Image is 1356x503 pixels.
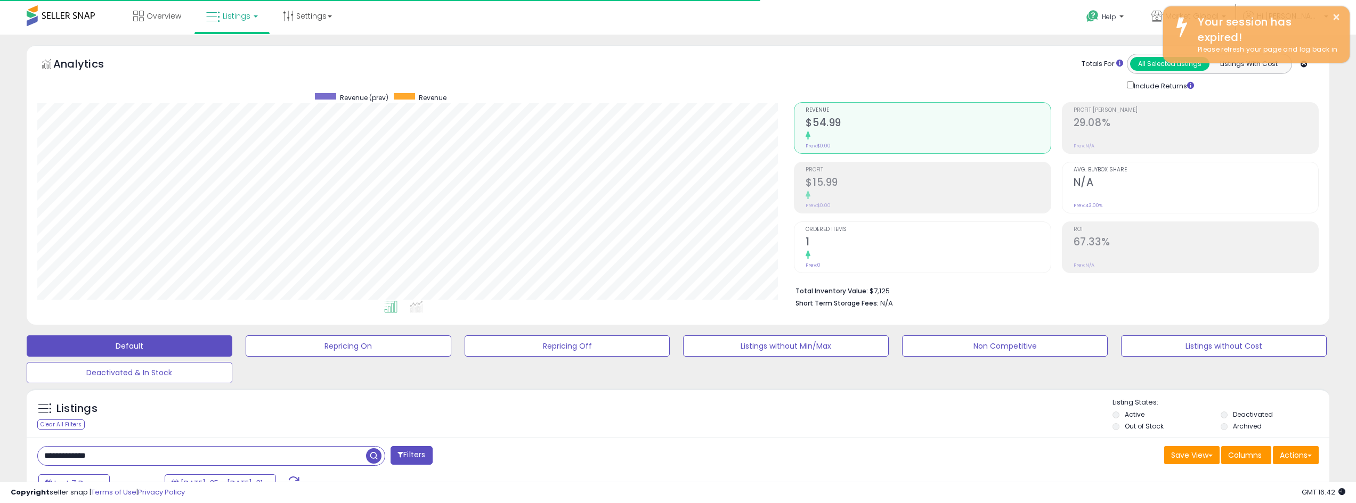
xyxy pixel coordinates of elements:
div: Your session has expired! [1190,14,1342,45]
button: Columns [1221,446,1271,464]
div: Clear All Filters [37,419,85,430]
button: Filters [391,446,432,465]
span: Overview [147,11,181,21]
span: Revenue [806,108,1050,113]
small: Prev: $0.00 [806,202,831,209]
div: Include Returns [1119,79,1207,92]
h2: 1 [806,236,1050,250]
button: [DATE]-25 - [DATE]-31 [165,474,276,492]
a: Privacy Policy [138,487,185,497]
button: Default [27,335,232,357]
button: Listings without Cost [1121,335,1327,357]
button: Save View [1164,446,1220,464]
button: Repricing On [246,335,451,357]
button: Listings without Min/Max [683,335,889,357]
button: Non Competitive [902,335,1108,357]
a: Help [1078,2,1134,35]
span: Help [1102,12,1116,21]
small: Prev: 0 [806,262,821,268]
label: Out of Stock [1125,422,1164,431]
span: Avg. Buybox Share [1074,167,1318,173]
strong: Copyright [11,487,50,497]
h5: Listings [56,401,98,416]
li: $7,125 [795,284,1311,296]
div: Please refresh your page and log back in [1190,45,1342,55]
label: Active [1125,410,1144,419]
span: 2025-08-11 16:42 GMT [1302,487,1345,497]
span: Last 7 Days [54,478,96,489]
span: Columns [1228,450,1262,460]
h2: 29.08% [1074,117,1318,131]
i: Get Help [1086,10,1099,23]
small: Prev: 43.00% [1074,202,1102,209]
button: Deactivated & In Stock [27,362,232,383]
h2: 67.33% [1074,236,1318,250]
button: Listings With Cost [1209,57,1288,71]
div: seller snap | | [11,488,185,498]
button: Repricing Off [465,335,670,357]
span: Profit [806,167,1050,173]
span: Profit [PERSON_NAME] [1074,108,1318,113]
h2: $54.99 [806,117,1050,131]
span: N/A [880,298,893,308]
small: Prev: N/A [1074,143,1094,149]
span: Compared to: [111,479,160,489]
button: Last 7 Days [38,474,110,492]
div: Totals For [1082,59,1123,69]
p: Listing States: [1113,398,1329,408]
button: All Selected Listings [1130,57,1209,71]
button: × [1332,11,1341,24]
small: Prev: $0.00 [806,143,831,149]
b: Total Inventory Value: [795,286,868,295]
button: Actions [1273,446,1319,464]
label: Archived [1233,422,1262,431]
span: Revenue (prev) [340,93,388,102]
a: Terms of Use [91,487,136,497]
span: Listings [223,11,250,21]
span: Revenue [419,93,446,102]
label: Deactivated [1233,410,1273,419]
small: Prev: N/A [1074,262,1094,268]
span: ROI [1074,227,1318,233]
h5: Analytics [53,56,125,74]
b: Short Term Storage Fees: [795,299,879,308]
span: [DATE]-25 - [DATE]-31 [181,478,263,489]
span: Ordered Items [806,227,1050,233]
h2: $15.99 [806,176,1050,191]
h2: N/A [1074,176,1318,191]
